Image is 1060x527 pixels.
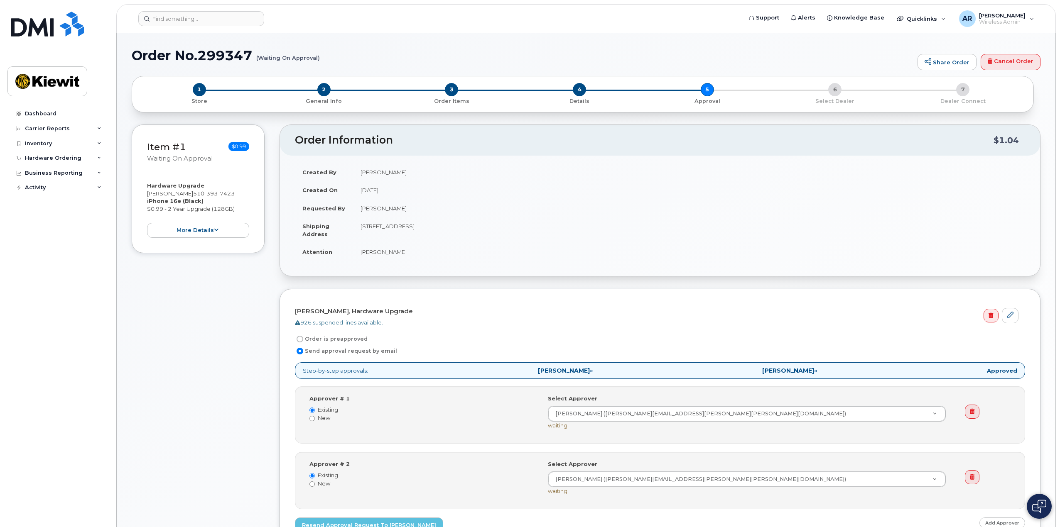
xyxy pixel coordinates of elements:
[317,83,331,96] span: 2
[309,406,535,414] label: Existing
[445,83,458,96] span: 3
[548,488,567,494] span: waiting
[147,223,249,238] button: more details
[548,460,597,468] label: Select Approver
[548,395,597,403] label: Select Approver
[519,98,640,105] p: Details
[302,223,329,237] strong: Shipping Address
[302,187,338,193] strong: Created On
[260,96,388,105] a: 2 General Info
[297,348,303,354] input: Send approval request by email
[573,83,586,96] span: 4
[309,480,535,488] label: New
[147,182,249,238] div: [PERSON_NAME] $0.99 - 2 Year Upgrade (128GB)
[762,367,814,374] strong: [PERSON_NAME]
[309,473,315,478] input: Existing
[987,367,1017,375] strong: Approved
[994,132,1019,148] div: $1.04
[295,134,994,146] h2: Order Information
[139,96,260,105] a: 1 Store
[147,155,213,162] small: Waiting On Approval
[353,163,1025,181] td: [PERSON_NAME]
[297,336,303,342] input: Order is preapproved
[548,472,945,487] a: [PERSON_NAME] ([PERSON_NAME][EMAIL_ADDRESS][PERSON_NAME][PERSON_NAME][DOMAIN_NAME])
[353,217,1025,243] td: [STREET_ADDRESS]
[193,190,235,197] span: 510
[762,368,817,373] span: »
[1032,500,1046,513] img: Open chat
[295,319,1018,327] div: 926 suspended lines available.
[132,48,913,63] h1: Order No.299347
[295,308,1018,315] h4: [PERSON_NAME], Hardware Upgrade
[918,54,977,71] a: Share Order
[142,98,257,105] p: Store
[309,416,315,421] input: New
[295,346,397,356] label: Send approval request by email
[538,368,593,373] span: »
[309,471,535,479] label: Existing
[302,169,336,176] strong: Created By
[309,395,350,403] label: Approver # 1
[353,181,1025,199] td: [DATE]
[550,410,846,417] span: [PERSON_NAME] ([PERSON_NAME][EMAIL_ADDRESS][PERSON_NAME][PERSON_NAME][DOMAIN_NAME])
[302,249,332,255] strong: Attention
[204,190,218,197] span: 393
[147,182,204,189] strong: Hardware Upgrade
[538,367,590,374] strong: [PERSON_NAME]
[548,406,945,421] a: [PERSON_NAME] ([PERSON_NAME][EMAIL_ADDRESS][PERSON_NAME][PERSON_NAME][DOMAIN_NAME])
[309,407,315,413] input: Existing
[263,98,385,105] p: General Info
[147,198,204,204] strong: iPhone 16e (Black)
[302,205,345,212] strong: Requested By
[256,48,320,61] small: (Waiting On Approval)
[353,243,1025,261] td: [PERSON_NAME]
[515,96,643,105] a: 4 Details
[309,414,535,422] label: New
[295,334,368,344] label: Order is preapproved
[193,83,206,96] span: 1
[295,362,1025,379] p: Step-by-step approvals:
[147,141,186,153] a: Item #1
[218,190,235,197] span: 7423
[548,422,567,429] span: waiting
[309,481,315,487] input: New
[309,460,350,468] label: Approver # 2
[353,199,1025,217] td: [PERSON_NAME]
[228,142,249,151] span: $0.99
[388,96,515,105] a: 3 Order Items
[391,98,512,105] p: Order Items
[550,476,846,483] span: [PERSON_NAME] ([PERSON_NAME][EMAIL_ADDRESS][PERSON_NAME][PERSON_NAME][DOMAIN_NAME])
[981,54,1040,71] a: Cancel Order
